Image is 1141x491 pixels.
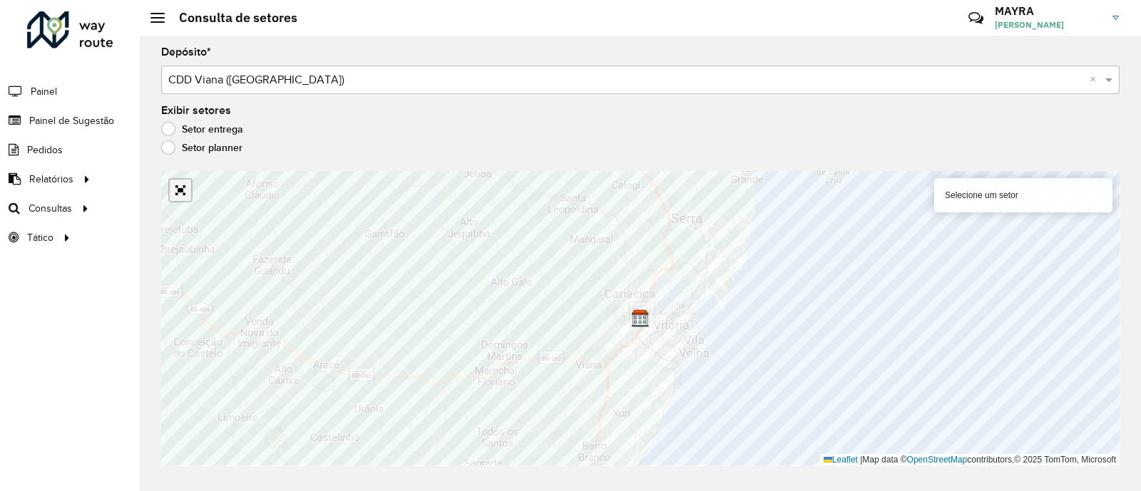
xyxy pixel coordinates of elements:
div: Map data © contributors,© 2025 TomTom, Microsoft [820,454,1120,466]
span: Tático [27,230,53,245]
a: Contato Rápido [961,3,991,33]
span: [PERSON_NAME] [995,19,1102,31]
label: Depósito [161,43,211,61]
a: Leaflet [824,455,858,465]
a: Abrir mapa em tela cheia [170,180,191,201]
h3: MAYRA [995,4,1102,18]
label: Exibir setores [161,102,231,119]
span: Relatórios [29,172,73,187]
span: Clear all [1090,71,1102,88]
span: Painel [31,84,57,99]
h2: Consulta de setores [165,10,297,26]
span: Consultas [29,201,72,216]
span: Painel de Sugestão [29,113,114,128]
label: Setor entrega [161,122,243,136]
span: | [860,455,862,465]
label: Setor planner [161,140,242,155]
span: Pedidos [27,143,63,157]
a: OpenStreetMap [907,455,968,465]
div: Selecione um setor [934,178,1112,212]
